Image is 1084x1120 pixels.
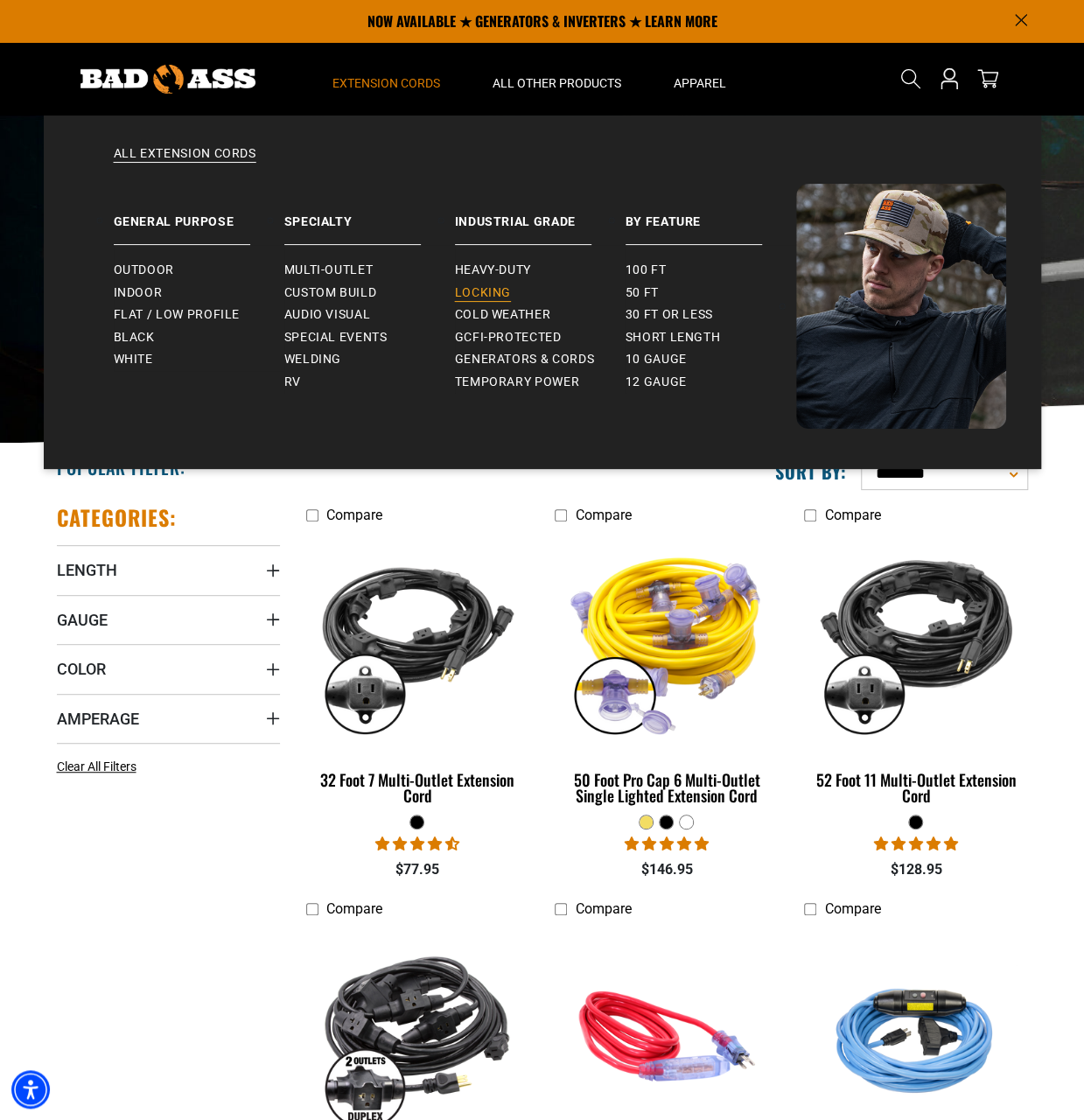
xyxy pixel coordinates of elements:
[114,282,284,304] a: Indoor
[114,352,153,367] span: White
[647,42,752,115] summary: Apparel
[284,371,455,394] a: RV
[806,541,1026,742] img: black
[57,610,108,630] span: Gauge
[114,330,155,346] span: Black
[626,374,687,390] span: 12 gauge
[555,859,778,880] div: $146.95
[575,507,631,523] span: Compare
[974,68,1002,89] a: cart
[674,75,726,91] span: Apparel
[284,330,388,346] span: Special Events
[284,262,374,278] span: Multi-Outlet
[375,836,459,852] span: 4.74 stars
[626,282,796,304] a: 50 ft
[455,259,626,282] a: Heavy-Duty
[775,460,847,483] label: Sort by:
[455,326,626,349] a: GCFI-Protected
[332,75,440,91] span: Extension Cords
[114,184,284,245] a: General Purpose
[284,352,341,367] span: Welding
[455,348,626,371] a: Generators & Cords
[455,352,595,367] span: Generators & Cords
[114,285,163,301] span: Indoor
[80,65,255,94] img: Bad Ass Extension Cords
[804,532,1027,814] a: black 52 Foot 11 Multi-Outlet Extension Cord
[455,304,626,326] a: Cold Weather
[455,262,531,278] span: Heavy-Duty
[555,772,778,803] div: 50 Foot Pro Cap 6 Multi-Outlet Single Lighted Extension Cord
[455,371,626,394] a: Temporary Power
[57,504,178,531] h2: Categories:
[57,456,185,479] h2: Popular Filter:
[306,772,529,803] div: 32 Foot 7 Multi-Outlet Extension Cord
[306,532,529,814] a: black 32 Foot 7 Multi-Outlet Extension Cord
[555,532,778,814] a: yellow 50 Foot Pro Cap 6 Multi-Outlet Single Lighted Extension Cord
[57,595,280,644] summary: Gauge
[114,307,241,323] span: Flat / Low Profile
[114,304,284,326] a: Flat / Low Profile
[466,42,647,115] summary: All Other Products
[455,285,511,301] span: Locking
[284,307,371,323] span: Audio Visual
[935,42,963,115] a: Open this option
[626,307,713,323] span: 30 ft or less
[79,145,1006,184] a: All Extension Cords
[626,304,796,326] a: 30 ft or less
[326,507,382,523] span: Compare
[626,259,796,282] a: 100 ft
[625,836,709,852] span: 4.80 stars
[455,282,626,304] a: Locking
[824,900,880,917] span: Compare
[284,259,455,282] a: Multi-Outlet
[284,374,301,390] span: RV
[57,759,136,773] span: Clear All Filters
[284,304,455,326] a: Audio Visual
[307,541,528,742] img: black
[824,507,880,523] span: Compare
[626,348,796,371] a: 10 gauge
[556,541,777,742] img: yellow
[57,758,143,776] a: Clear All Filters
[626,326,796,349] a: Short Length
[626,371,796,394] a: 12 gauge
[114,348,284,371] a: White
[796,184,1006,429] img: Bad Ass Extension Cords
[804,859,1027,880] div: $128.95
[455,330,562,346] span: GCFI-Protected
[804,772,1027,803] div: 52 Foot 11 Multi-Outlet Extension Cord
[57,659,106,679] span: Color
[284,282,455,304] a: Custom Build
[11,1070,50,1109] div: Accessibility Menu
[57,644,280,693] summary: Color
[326,900,382,917] span: Compare
[306,42,466,115] summary: Extension Cords
[455,307,551,323] span: Cold Weather
[897,65,925,93] summary: Search
[455,184,626,245] a: Industrial Grade
[57,709,139,729] span: Amperage
[874,836,958,852] span: 4.95 stars
[306,859,529,880] div: $77.95
[284,184,455,245] a: Specialty
[493,75,621,91] span: All Other Products
[626,352,687,367] span: 10 gauge
[284,285,377,301] span: Custom Build
[57,545,280,594] summary: Length
[114,259,284,282] a: Outdoor
[114,262,174,278] span: Outdoor
[284,326,455,349] a: Special Events
[626,262,667,278] span: 100 ft
[575,900,631,917] span: Compare
[626,330,721,346] span: Short Length
[284,348,455,371] a: Welding
[57,560,117,580] span: Length
[626,285,659,301] span: 50 ft
[114,326,284,349] a: Black
[626,184,796,245] a: By Feature
[455,374,580,390] span: Temporary Power
[57,694,280,743] summary: Amperage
